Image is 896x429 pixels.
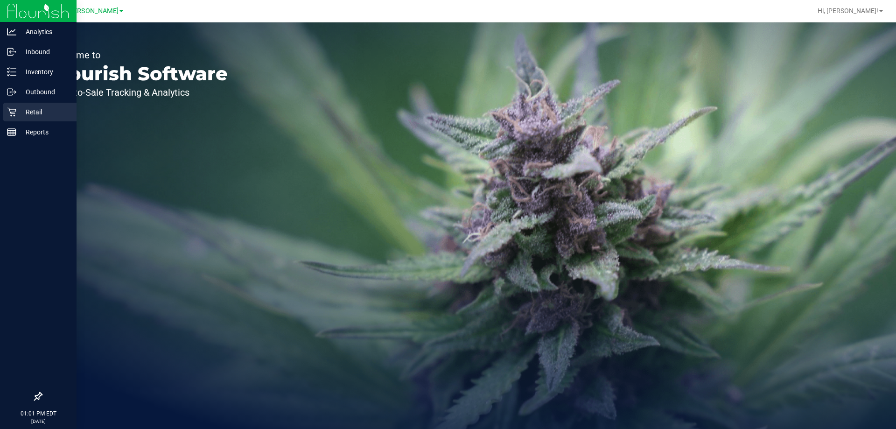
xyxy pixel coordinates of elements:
[50,50,228,60] p: Welcome to
[7,67,16,77] inline-svg: Inventory
[7,87,16,97] inline-svg: Outbound
[16,106,72,118] p: Retail
[4,418,72,425] p: [DATE]
[50,64,228,83] p: Flourish Software
[818,7,878,14] span: Hi, [PERSON_NAME]!
[7,27,16,36] inline-svg: Analytics
[7,107,16,117] inline-svg: Retail
[16,127,72,138] p: Reports
[4,409,72,418] p: 01:01 PM EDT
[7,47,16,56] inline-svg: Inbound
[16,26,72,37] p: Analytics
[16,46,72,57] p: Inbound
[16,86,72,98] p: Outbound
[16,66,72,77] p: Inventory
[67,7,119,15] span: [PERSON_NAME]
[7,127,16,137] inline-svg: Reports
[50,88,228,97] p: Seed-to-Sale Tracking & Analytics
